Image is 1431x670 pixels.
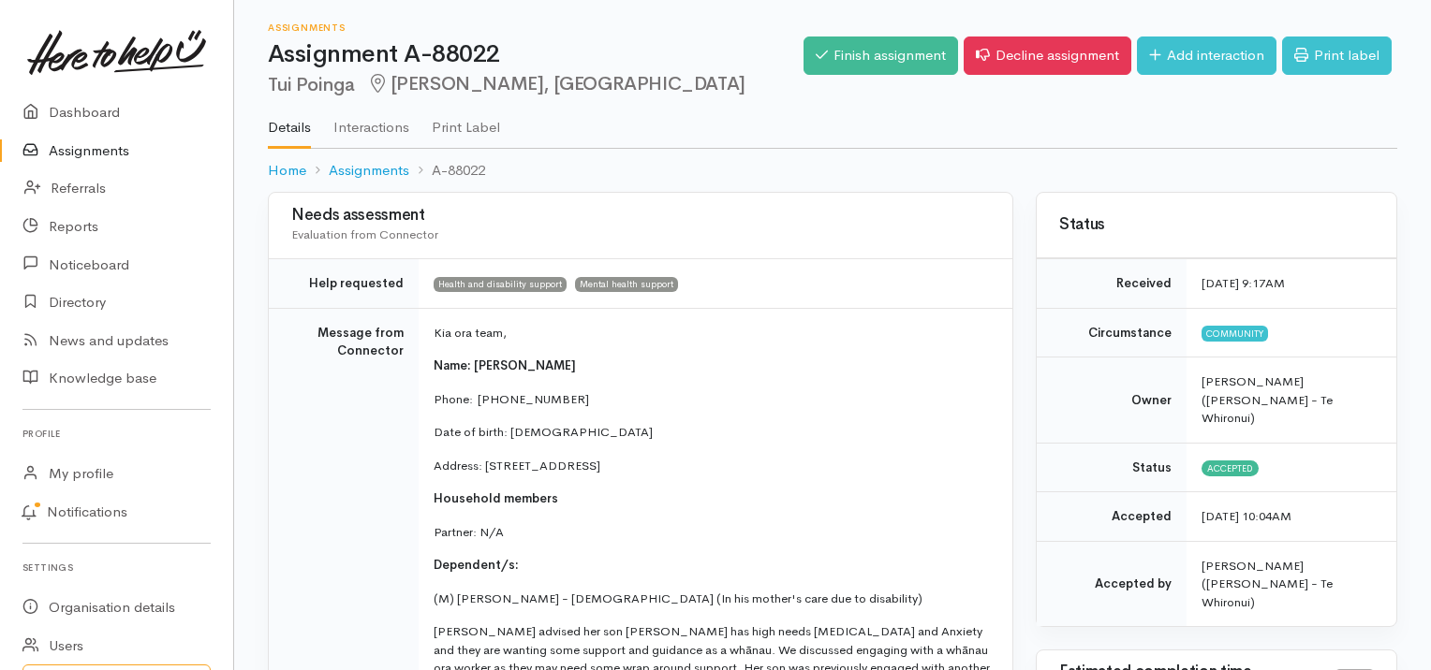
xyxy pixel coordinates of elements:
a: Assignments [329,160,409,182]
td: Owner [1037,357,1187,444]
td: Circumstance [1037,308,1187,357]
a: Interactions [333,95,409,147]
td: Received [1037,259,1187,309]
span: (M) [PERSON_NAME] - [DEMOGRAPHIC_DATA] (In his mother's care due to disability) [434,590,922,606]
span: Mental health support [575,277,678,292]
a: Decline assignment [964,36,1131,75]
h6: Profile [22,421,211,446]
span: Household members [434,490,558,506]
time: [DATE] 10:04AM [1202,508,1291,524]
p: Kia ora team, [434,324,990,342]
a: Home [268,160,306,182]
a: Print Label [432,95,500,147]
time: [DATE] 9:17AM [1202,275,1285,291]
a: Finish assignment [804,36,958,75]
span: Partner: N/A [434,524,504,540]
span: Dependent/s: [434,557,519,573]
a: Print label [1282,36,1392,75]
span: Health and disability support [434,277,567,292]
span: Date of birth: [DEMOGRAPHIC_DATA] [434,424,653,440]
a: Details [268,95,311,149]
span: [PERSON_NAME], [GEOGRAPHIC_DATA] [366,72,745,95]
h1: Assignment A-88022 [268,41,804,68]
h6: Settings [22,555,211,580]
td: [PERSON_NAME] ([PERSON_NAME] - Te Whironui) [1187,541,1396,626]
nav: breadcrumb [268,149,1397,193]
span: [PERSON_NAME] ([PERSON_NAME] - Te Whironui) [1202,373,1333,426]
span: Evaluation from Connector [291,226,438,242]
td: Accepted by [1037,541,1187,626]
span: Name: [PERSON_NAME] [434,357,576,373]
td: Status [1037,443,1187,492]
h3: Needs assessment [291,207,990,225]
td: Help requested [269,259,419,309]
h6: Assignments [268,22,804,33]
span: Phone: [PHONE_NUMBER] [434,391,589,407]
span: Address: [STREET_ADDRESS] [434,458,600,473]
a: Add interaction [1137,36,1276,75]
li: A-88022 [409,160,485,182]
td: Accepted [1037,492,1187,542]
h2: Tui Poinga [268,74,804,95]
h3: Status [1059,216,1374,234]
span: Community [1202,326,1268,341]
span: Accepted [1202,460,1259,475]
